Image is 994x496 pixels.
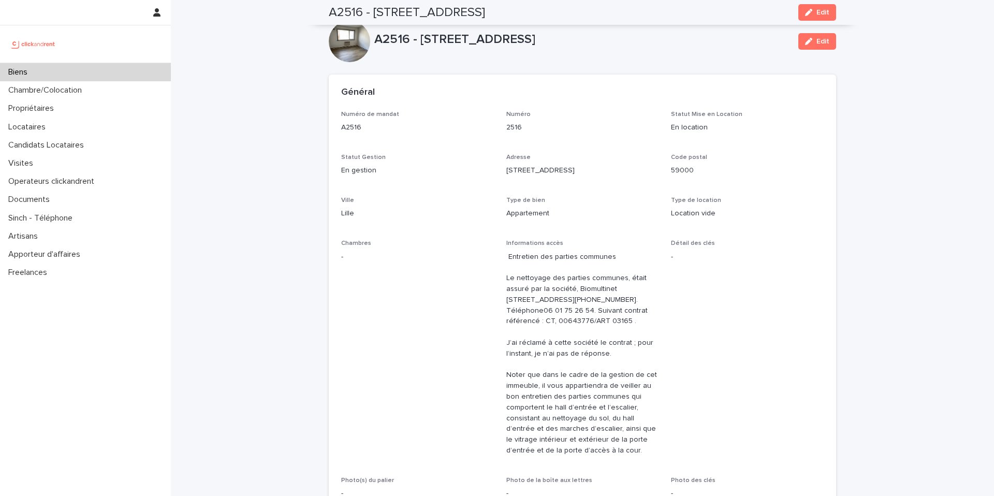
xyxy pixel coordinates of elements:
[816,38,829,45] span: Edit
[341,208,494,219] p: Lille
[506,154,531,161] span: Adresse
[341,477,394,484] span: Photo(s) du palier
[4,213,81,223] p: Sinch - Téléphone
[4,158,41,168] p: Visites
[4,231,46,241] p: Artisans
[4,122,54,132] p: Locataires
[341,154,386,161] span: Statut Gestion
[506,197,545,203] span: Type de bien
[671,165,824,176] p: 59000
[506,111,531,118] span: Numéro
[798,33,836,50] button: Edit
[341,122,494,133] p: A2516
[506,240,563,246] span: Informations accès
[4,268,55,278] p: Freelances
[816,9,829,16] span: Edit
[341,240,371,246] span: Chambres
[506,122,659,133] p: 2516
[671,240,715,246] span: Détail des clés
[671,197,721,203] span: Type de location
[671,252,824,262] p: -
[4,177,103,186] p: Operateurs clickandrent
[4,67,36,77] p: Biens
[341,165,494,176] p: En gestion
[506,252,659,456] p: Entretien des parties communes Le nettoyage des parties communes, était assuré par la société, Bi...
[8,34,59,54] img: UCB0brd3T0yccxBKYDjQ
[544,307,594,314] span: 06 01 75 26 54
[4,140,92,150] p: Candidats Locataires
[671,154,707,161] span: Code postal
[4,104,62,113] p: Propriétaires
[506,165,659,176] p: [STREET_ADDRESS]
[341,252,494,262] p: -
[329,5,485,20] h2: A2516 - [STREET_ADDRESS]
[4,85,90,95] p: Chambre/Colocation
[341,197,354,203] span: Ville
[341,87,375,98] h2: Général
[341,111,399,118] span: Numéro de mandat
[506,208,659,219] p: Appartement
[4,195,58,205] p: Documents
[4,250,89,259] p: Apporteur d'affaires
[374,32,790,47] p: A2516 - [STREET_ADDRESS]
[671,208,824,219] p: Location vide
[671,477,715,484] span: Photo des clés
[798,4,836,21] button: Edit
[671,111,742,118] span: Statut Mise en Location
[506,477,592,484] span: Photo de la boîte aux lettres
[671,122,824,133] p: En location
